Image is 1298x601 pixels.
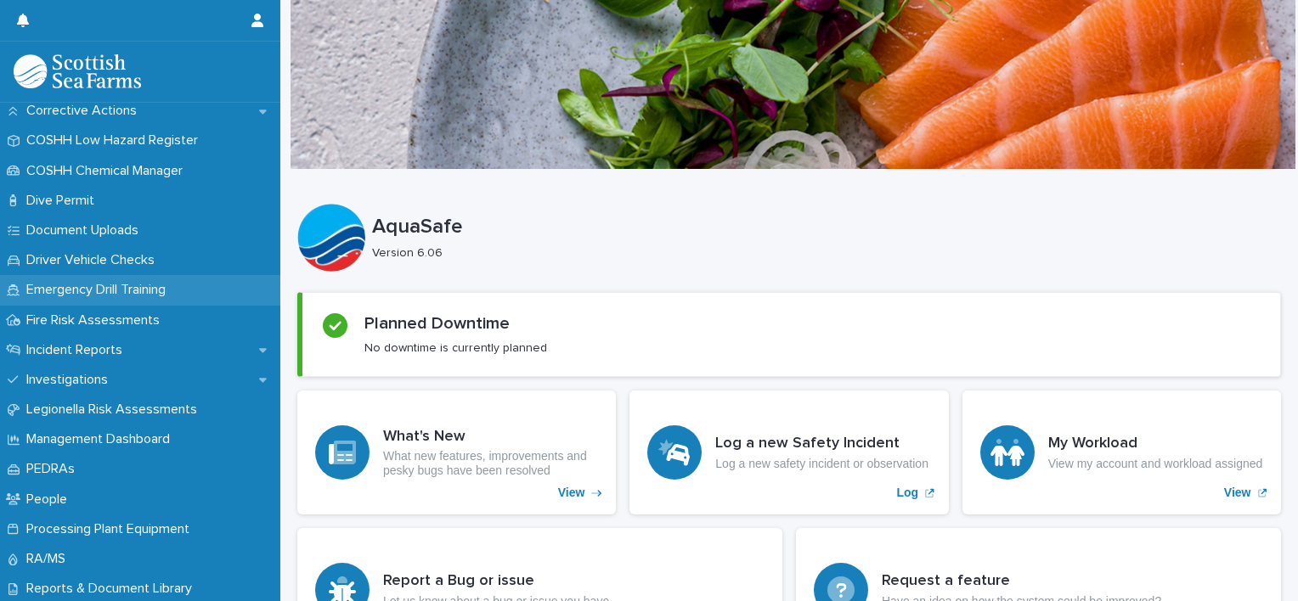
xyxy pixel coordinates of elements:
p: What new features, improvements and pesky bugs have been resolved [383,449,598,478]
p: PEDRAs [20,461,88,477]
p: Corrective Actions [20,103,150,119]
p: Legionella Risk Assessments [20,402,211,418]
p: AquaSafe [372,215,1274,239]
p: View my account and workload assigned [1048,457,1263,471]
p: Reports & Document Library [20,581,206,597]
p: Log [897,486,919,500]
p: Fire Risk Assessments [20,312,173,329]
a: View [962,390,1281,514]
p: No downtime is currently planned [364,340,547,356]
img: bPIBxiqnSb2ggTQWdOVV [14,54,141,88]
p: Incident Reports [20,342,136,358]
p: RA/MS [20,551,79,567]
p: View [558,486,585,500]
p: Investigations [20,372,121,388]
p: Emergency Drill Training [20,282,179,298]
h3: Log a new Safety Incident [715,435,928,453]
p: Log a new safety incident or observation [715,457,928,471]
p: Driver Vehicle Checks [20,252,168,268]
h2: Planned Downtime [364,313,510,334]
p: Version 6.06 [372,246,1267,261]
p: Processing Plant Equipment [20,521,203,537]
h3: What's New [383,428,598,447]
h3: Report a Bug or issue [383,572,609,591]
p: Dive Permit [20,193,108,209]
a: View [297,390,616,514]
p: Document Uploads [20,222,152,239]
p: People [20,491,81,508]
p: COSHH Chemical Manager [20,163,196,179]
p: COSHH Low Hazard Register [20,132,212,149]
h3: My Workload [1048,435,1263,453]
a: Log [629,390,948,514]
h3: Request a feature [882,572,1161,591]
p: View [1224,486,1251,500]
p: Management Dashboard [20,431,183,447]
